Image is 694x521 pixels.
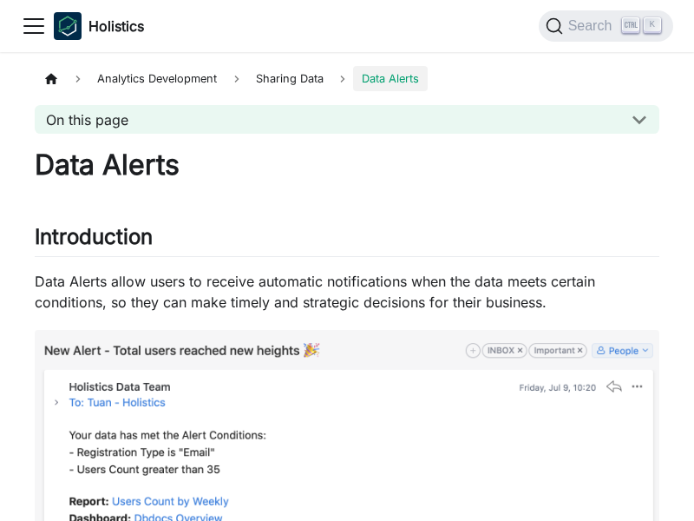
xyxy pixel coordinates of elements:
a: Home page [35,66,68,91]
kbd: K [644,17,661,33]
p: Data Alerts allow users to receive automatic notifications when the data meets certain conditions... [35,271,659,313]
b: Holistics [88,16,144,36]
span: Sharing Data [247,66,332,91]
span: Data Alerts [353,66,428,91]
h1: Data Alerts [35,148,659,182]
nav: Breadcrumbs [35,66,659,91]
h2: Introduction [35,224,659,257]
span: Analytics Development [88,66,226,91]
a: HolisticsHolistics [54,12,144,40]
button: On this page [35,105,659,134]
img: Holistics [54,12,82,40]
button: Search (Ctrl+K) [539,10,673,42]
button: Toggle navigation bar [21,13,47,39]
span: Search [563,18,623,34]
